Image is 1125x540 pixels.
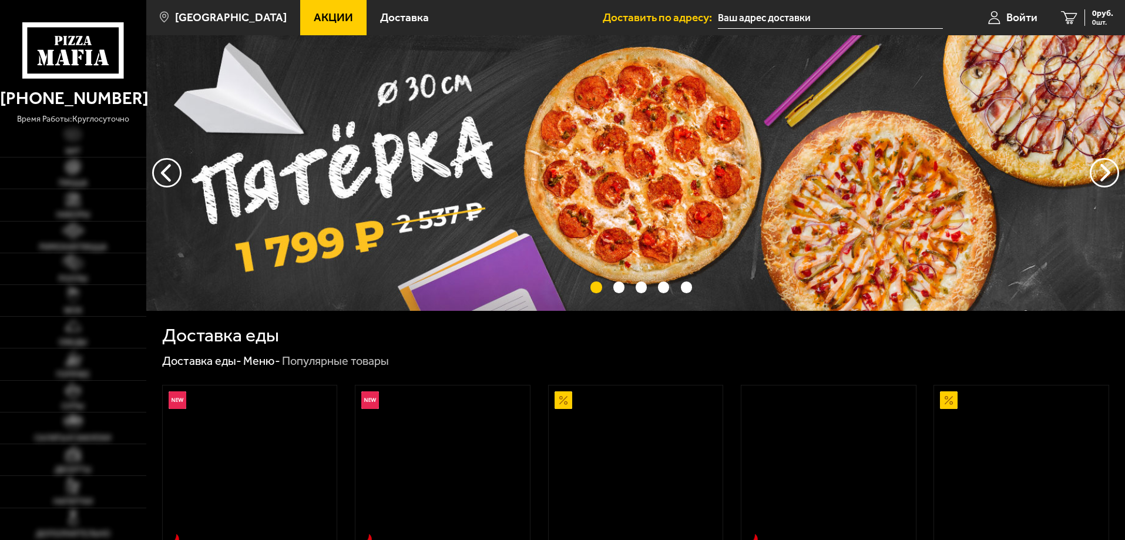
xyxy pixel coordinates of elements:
span: Роллы [59,275,88,283]
span: Акции [314,12,353,23]
button: точки переключения [658,281,669,293]
button: точки переключения [590,281,602,293]
span: 0 шт. [1092,19,1113,26]
button: точки переключения [636,281,647,293]
span: Десерты [55,466,91,474]
span: Наборы [56,211,90,219]
button: следующий [152,158,182,187]
button: точки переключения [681,281,692,293]
h1: Доставка еды [162,326,279,345]
div: Популярные товары [282,354,389,369]
span: Доставить по адресу: [603,12,718,23]
span: Горячее [56,371,90,379]
a: Меню- [243,354,280,368]
img: Новинка [169,391,186,409]
img: Акционный [940,391,958,409]
span: [GEOGRAPHIC_DATA] [175,12,287,23]
img: Акционный [555,391,572,409]
span: Напитки [53,498,93,506]
span: Салаты и закуски [35,434,111,442]
span: Войти [1006,12,1037,23]
button: предыдущий [1090,158,1119,187]
span: WOK [64,307,82,315]
button: точки переключения [613,281,624,293]
span: Доставка [380,12,429,23]
span: Обеды [59,338,87,347]
input: Ваш адрес доставки [718,7,943,29]
img: Новинка [361,391,379,409]
span: Дополнительно [36,530,110,538]
span: Пицца [59,179,88,187]
a: Доставка еды- [162,354,241,368]
span: Римская пицца [39,243,107,251]
span: Хит [65,147,81,156]
span: Супы [62,403,84,411]
span: 0 руб. [1092,9,1113,18]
